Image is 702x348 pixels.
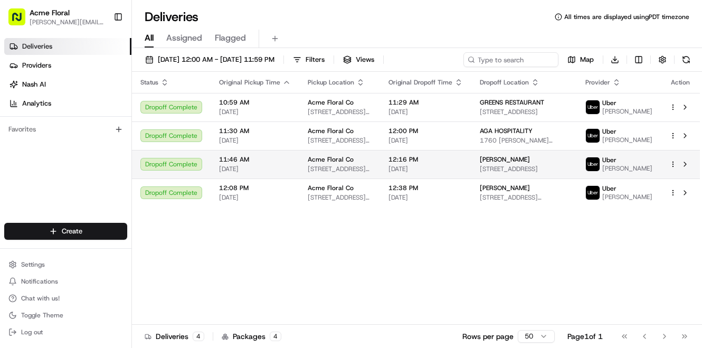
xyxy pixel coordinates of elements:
[166,32,202,44] span: Assigned
[115,164,118,172] span: •
[158,55,274,64] span: [DATE] 12:00 AM - [DATE] 11:59 PM
[85,232,174,251] a: 💻API Documentation
[11,101,30,120] img: 1736555255976-a54dd68f-1ca7-489b-9aae-adbdc363a1c4
[602,184,616,193] span: Uber
[4,223,127,240] button: Create
[586,186,600,200] img: uber-new-logo.jpeg
[480,78,529,87] span: Dropoff Location
[669,78,691,87] div: Action
[4,4,109,30] button: Acme Floral[PERSON_NAME][EMAIL_ADDRESS][DOMAIN_NAME]
[463,52,558,67] input: Type to search
[219,127,291,135] span: 11:30 AM
[219,184,291,192] span: 12:08 PM
[11,137,68,146] div: Past conversations
[388,155,463,164] span: 12:16 PM
[388,184,463,192] span: 12:38 PM
[462,331,514,342] p: Rows per page
[219,165,291,173] span: [DATE]
[602,107,652,116] span: [PERSON_NAME]
[145,32,154,44] span: All
[270,332,281,341] div: 4
[480,155,530,164] span: [PERSON_NAME]
[21,311,63,319] span: Toggle Theme
[145,331,204,342] div: Deliveries
[22,80,46,89] span: Nash AI
[22,42,52,51] span: Deliveries
[21,294,60,303] span: Chat with us!
[11,11,32,32] img: Nash
[308,127,354,135] span: Acme Floral Co
[679,52,694,67] button: Refresh
[193,332,204,341] div: 4
[338,52,379,67] button: Views
[33,192,140,201] span: [PERSON_NAME] [PERSON_NAME]
[602,164,652,173] span: [PERSON_NAME]
[388,193,463,202] span: [DATE]
[306,55,325,64] span: Filters
[142,192,146,201] span: •
[219,108,291,116] span: [DATE]
[30,18,105,26] button: [PERSON_NAME][EMAIL_ADDRESS][DOMAIN_NAME]
[219,136,291,145] span: [DATE]
[563,52,599,67] button: Map
[222,331,281,342] div: Packages
[388,78,452,87] span: Original Dropoff Time
[308,193,372,202] span: [STREET_ADDRESS][PERSON_NAME]
[564,13,689,21] span: All times are displayed using PDT timezone
[219,193,291,202] span: [DATE]
[288,52,329,67] button: Filters
[308,136,372,145] span: [STREET_ADDRESS][PERSON_NAME]
[100,236,169,247] span: API Documentation
[602,136,652,144] span: [PERSON_NAME]
[580,55,594,64] span: Map
[30,7,70,18] span: Acme Floral
[586,100,600,114] img: uber-new-logo.jpeg
[480,127,533,135] span: AGA HOSPITALITY
[586,129,600,143] img: uber-new-logo.jpeg
[602,156,616,164] span: Uber
[4,95,131,112] a: Analytics
[4,121,127,138] div: Favorites
[388,127,463,135] span: 12:00 PM
[164,135,192,148] button: See all
[4,291,127,306] button: Chat with us!
[308,165,372,173] span: [STREET_ADDRESS][PERSON_NAME]
[215,32,246,44] span: Flagged
[356,55,374,64] span: Views
[308,98,354,107] span: Acme Floral Co
[480,165,568,173] span: [STREET_ADDRESS]
[219,98,291,107] span: 10:59 AM
[62,227,82,236] span: Create
[27,68,174,79] input: Clear
[48,101,173,111] div: Start new chat
[480,98,544,107] span: GREENS RESTAURANT
[21,193,30,201] img: 1736555255976-a54dd68f-1ca7-489b-9aae-adbdc363a1c4
[4,308,127,323] button: Toggle Theme
[388,108,463,116] span: [DATE]
[120,164,142,172] span: [DATE]
[6,232,85,251] a: 📗Knowledge Base
[308,78,354,87] span: Pickup Location
[74,261,128,270] a: Powered byPylon
[11,237,19,246] div: 📗
[567,331,603,342] div: Page 1 of 1
[219,78,280,87] span: Original Pickup Time
[388,136,463,145] span: [DATE]
[11,42,192,59] p: Welcome 👋
[4,76,131,93] a: Nash AI
[585,78,610,87] span: Provider
[480,184,530,192] span: [PERSON_NAME]
[179,104,192,117] button: Start new chat
[48,111,145,120] div: We're available if you need us!
[4,257,127,272] button: Settings
[11,154,27,174] img: Wisdom Oko
[140,52,279,67] button: [DATE] 12:00 AM - [DATE] 11:59 PM
[308,155,354,164] span: Acme Floral Co
[586,157,600,171] img: uber-new-logo.jpeg
[4,274,127,289] button: Notifications
[21,236,81,247] span: Knowledge Base
[21,277,58,286] span: Notifications
[89,237,98,246] div: 💻
[140,78,158,87] span: Status
[480,193,568,202] span: [STREET_ADDRESS][PERSON_NAME]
